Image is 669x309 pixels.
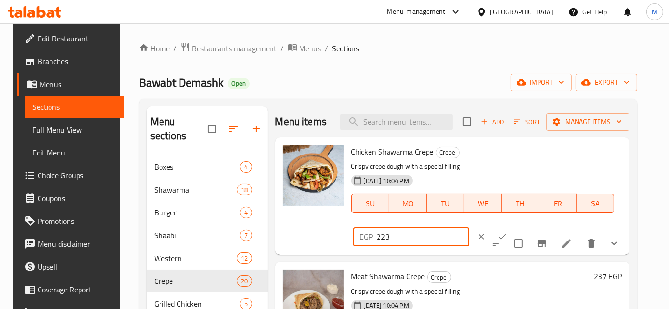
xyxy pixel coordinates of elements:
[427,194,464,213] button: TU
[32,147,117,158] span: Edit Menu
[283,145,344,206] img: Chicken Shawarma Crepe
[652,7,658,17] span: M
[546,113,629,131] button: Manage items
[237,254,251,263] span: 12
[180,42,277,55] a: Restaurants management
[299,43,321,54] span: Menus
[147,224,268,247] div: Shaabi7
[351,194,389,213] button: SU
[240,208,251,217] span: 4
[237,252,252,264] div: items
[351,145,434,159] span: Chicken Shawarma Crepe
[17,278,125,301] a: Coverage Report
[457,112,477,132] span: Select section
[543,197,573,211] span: FR
[17,50,125,73] a: Branches
[237,184,252,195] div: items
[464,194,502,213] button: WE
[387,6,446,18] div: Menu-management
[150,115,208,143] h2: Menu sections
[17,255,125,278] a: Upsell
[502,194,539,213] button: TH
[577,194,614,213] button: SA
[237,277,251,286] span: 20
[471,226,492,247] button: clear
[580,232,603,255] button: delete
[240,230,252,241] div: items
[468,197,498,211] span: WE
[154,184,237,195] span: Shawarma
[202,119,222,139] span: Select all sections
[38,238,117,250] span: Menu disclaimer
[530,232,553,255] button: Branch-specific-item
[561,238,572,249] a: Edit menu item
[280,43,284,54] li: /
[511,74,572,91] button: import
[539,194,577,213] button: FR
[38,193,117,204] span: Coupons
[32,101,117,113] span: Sections
[147,155,268,178] div: Boxes4
[40,78,117,90] span: Menus
[147,247,268,270] div: Western12
[428,272,451,283] span: Crepe
[477,115,508,129] button: Add
[490,7,553,17] div: [GEOGRAPHIC_DATA]
[508,115,546,129] span: Sort items
[609,238,620,249] svg: Show Choices
[360,231,373,242] p: EGP
[38,215,117,227] span: Promotions
[154,207,240,218] span: Burger
[583,77,629,88] span: export
[154,161,240,173] span: Boxes
[38,33,117,44] span: Edit Restaurant
[139,72,224,93] span: Bawabt Demashk
[240,161,252,173] div: items
[147,270,268,292] div: Crepe20
[228,78,250,89] div: Open
[436,147,459,158] span: Crepe
[154,230,240,241] span: Shaabi
[594,270,622,283] h6: 237 EGP
[351,161,615,173] p: Crispy crepe dough with a special filling
[580,197,610,211] span: SA
[25,118,125,141] a: Full Menu View
[173,43,177,54] li: /
[506,197,536,211] span: TH
[351,269,425,283] span: Meat Shawarma Crepe
[17,164,125,187] a: Choice Groups
[240,299,251,309] span: 5
[38,261,117,272] span: Upsell
[377,227,469,246] input: Please enter price
[17,210,125,232] a: Promotions
[228,79,250,87] span: Open
[356,197,386,211] span: SU
[554,116,622,128] span: Manage items
[154,252,237,264] span: Western
[25,141,125,164] a: Edit Menu
[139,43,170,54] a: Home
[17,73,125,96] a: Menus
[245,117,268,140] button: Add section
[192,43,277,54] span: Restaurants management
[430,197,460,211] span: TU
[38,170,117,181] span: Choice Groups
[360,176,413,185] span: [DATE] 10:04 PM
[38,56,117,67] span: Branches
[222,117,245,140] span: Sort sections
[237,275,252,287] div: items
[519,77,564,88] span: import
[240,207,252,218] div: items
[17,27,125,50] a: Edit Restaurant
[32,124,117,135] span: Full Menu View
[237,185,251,194] span: 18
[139,42,637,55] nav: breadcrumb
[25,96,125,118] a: Sections
[154,275,237,287] span: Crepe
